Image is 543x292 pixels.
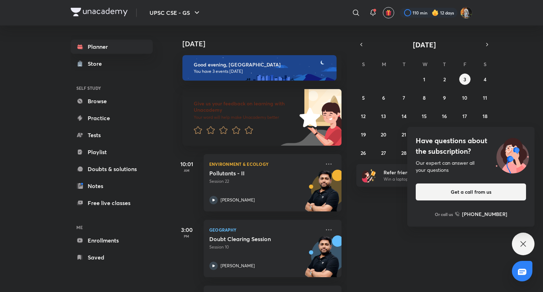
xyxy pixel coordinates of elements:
abbr: October 26, 2025 [361,150,366,156]
p: Session 22 [209,178,320,185]
h6: Good evening, [GEOGRAPHIC_DATA] [194,62,330,68]
abbr: October 14, 2025 [402,113,407,119]
a: Playlist [71,145,153,159]
button: October 19, 2025 [358,129,369,140]
div: Store [88,59,106,68]
abbr: Saturday [484,61,486,68]
h5: 3:00 [173,226,201,234]
button: October 17, 2025 [459,110,471,122]
abbr: October 21, 2025 [402,131,406,138]
button: October 1, 2025 [419,74,430,85]
h4: [DATE] [182,40,349,48]
abbr: October 28, 2025 [401,150,407,156]
h6: ME [71,221,153,233]
abbr: October 1, 2025 [423,76,425,83]
img: Company Logo [71,8,128,16]
abbr: October 3, 2025 [463,76,466,83]
button: October 6, 2025 [378,92,389,103]
button: October 9, 2025 [439,92,450,103]
img: unacademy [303,170,341,218]
img: streak [432,9,439,16]
h5: Pollutants - II [209,170,297,177]
button: October 7, 2025 [398,92,410,103]
a: Enrollments [71,233,153,247]
abbr: October 27, 2025 [381,150,386,156]
p: PM [173,234,201,238]
abbr: Monday [382,61,386,68]
abbr: October 7, 2025 [403,94,405,101]
button: avatar [383,7,394,18]
abbr: October 13, 2025 [381,113,386,119]
button: October 20, 2025 [378,129,389,140]
abbr: October 15, 2025 [422,113,427,119]
a: Doubts & solutions [71,162,153,176]
button: October 27, 2025 [378,147,389,158]
h6: Refer friends [384,169,471,176]
abbr: Sunday [362,61,365,68]
img: feedback_image [275,89,341,146]
abbr: October 4, 2025 [484,76,486,83]
img: referral [362,168,376,182]
h6: Give us your feedback on learning with Unacademy [194,100,297,113]
a: [PHONE_NUMBER] [455,210,507,218]
button: October 2, 2025 [439,74,450,85]
p: Or call us [435,211,453,217]
button: Get a call from us [416,183,526,200]
h6: [PHONE_NUMBER] [462,210,507,218]
img: ttu_illustration_new.svg [490,135,535,174]
abbr: October 5, 2025 [362,94,365,101]
button: October 11, 2025 [479,92,491,103]
abbr: October 8, 2025 [423,94,426,101]
button: October 13, 2025 [378,110,389,122]
h5: Doubt Clearing Session [209,235,297,243]
button: October 26, 2025 [358,147,369,158]
abbr: October 17, 2025 [462,113,467,119]
abbr: October 2, 2025 [443,76,446,83]
abbr: October 20, 2025 [381,131,386,138]
abbr: Wednesday [422,61,427,68]
a: Store [71,57,153,71]
button: October 28, 2025 [398,147,410,158]
img: Prakhar Singh [460,7,472,19]
img: avatar [385,10,392,16]
p: [PERSON_NAME] [221,263,255,269]
p: Environment & Ecology [209,160,320,168]
button: October 21, 2025 [398,129,410,140]
h4: Have questions about the subscription? [416,135,526,157]
button: October 12, 2025 [358,110,369,122]
button: [DATE] [366,40,482,49]
abbr: October 16, 2025 [442,113,447,119]
a: Practice [71,111,153,125]
abbr: October 18, 2025 [483,113,487,119]
p: Session 10 [209,244,320,250]
div: Our expert can answer all your questions [416,159,526,174]
a: Saved [71,250,153,264]
h6: SELF STUDY [71,82,153,94]
a: Tests [71,128,153,142]
abbr: October 12, 2025 [361,113,366,119]
a: Free live classes [71,196,153,210]
button: October 8, 2025 [419,92,430,103]
button: October 4, 2025 [479,74,491,85]
h5: 10:01 [173,160,201,168]
abbr: October 10, 2025 [462,94,467,101]
button: October 14, 2025 [398,110,410,122]
button: October 15, 2025 [419,110,430,122]
a: Browse [71,94,153,108]
a: Planner [71,40,153,54]
p: [PERSON_NAME] [221,197,255,203]
button: October 10, 2025 [459,92,471,103]
p: Your word will help make Unacademy better [194,115,297,120]
abbr: Tuesday [403,61,405,68]
button: October 16, 2025 [439,110,450,122]
button: October 5, 2025 [358,92,369,103]
abbr: October 6, 2025 [382,94,385,101]
p: You have 3 events [DATE] [194,69,330,74]
abbr: Thursday [443,61,446,68]
img: unacademy [303,235,341,284]
button: UPSC CSE - GS [145,6,205,20]
a: Notes [71,179,153,193]
p: Geography [209,226,320,234]
p: Win a laptop, vouchers & more [384,176,471,182]
a: Company Logo [71,8,128,18]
